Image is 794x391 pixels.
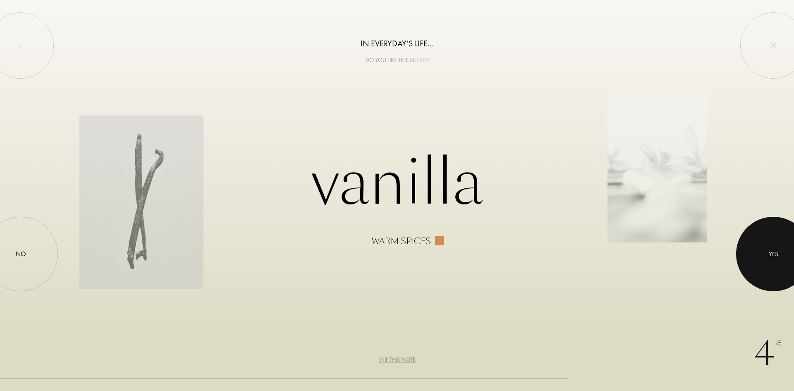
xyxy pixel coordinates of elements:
div: Warm spices [372,236,431,246]
img: quit_onboard.svg [770,42,777,49]
div: Yes [769,249,778,259]
img: left_onboard.svg [17,42,24,49]
span: /5 [775,339,782,348]
div: No [16,249,26,259]
div: 4 [754,329,782,379]
div: Skip this note [378,355,416,364]
div: Vanilla [79,145,715,246]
